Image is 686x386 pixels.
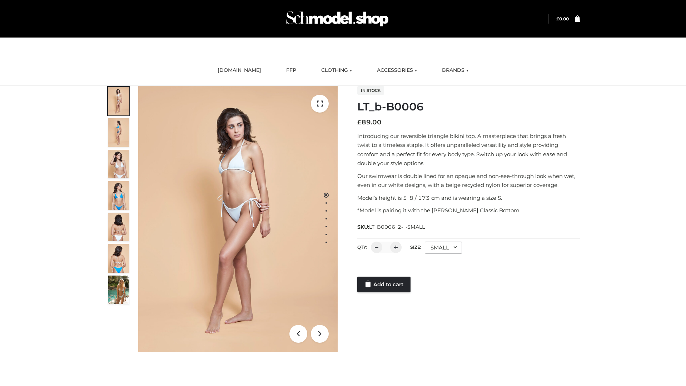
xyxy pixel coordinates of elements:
[357,86,384,95] span: In stock
[357,118,382,126] bdi: 89.00
[281,63,302,78] a: FFP
[357,223,426,231] span: SKU:
[556,16,569,21] a: £0.00
[108,150,129,178] img: ArielClassicBikiniTop_CloudNine_AzureSky_OW114ECO_3-scaled.jpg
[138,86,338,352] img: ArielClassicBikiniTop_CloudNine_AzureSky_OW114ECO_1
[357,244,367,250] label: QTY:
[357,193,580,203] p: Model’s height is 5 ‘8 / 173 cm and is wearing a size S.
[316,63,357,78] a: CLOTHING
[357,132,580,168] p: Introducing our reversible triangle bikini top. A masterpiece that brings a fresh twist to a time...
[108,213,129,241] img: ArielClassicBikiniTop_CloudNine_AzureSky_OW114ECO_7-scaled.jpg
[556,16,569,21] bdi: 0.00
[425,242,462,254] div: SMALL
[108,118,129,147] img: ArielClassicBikiniTop_CloudNine_AzureSky_OW114ECO_2-scaled.jpg
[357,118,362,126] span: £
[357,277,411,292] a: Add to cart
[108,181,129,210] img: ArielClassicBikiniTop_CloudNine_AzureSky_OW114ECO_4-scaled.jpg
[357,100,580,113] h1: LT_b-B0006
[410,244,421,250] label: Size:
[357,206,580,215] p: *Model is pairing it with the [PERSON_NAME] Classic Bottom
[369,224,425,230] span: LT_B0006_2-_-SMALL
[284,5,391,33] img: Schmodel Admin 964
[108,87,129,115] img: ArielClassicBikiniTop_CloudNine_AzureSky_OW114ECO_1-scaled.jpg
[108,244,129,273] img: ArielClassicBikiniTop_CloudNine_AzureSky_OW114ECO_8-scaled.jpg
[437,63,474,78] a: BRANDS
[357,172,580,190] p: Our swimwear is double lined for an opaque and non-see-through look when wet, even in our white d...
[556,16,559,21] span: £
[372,63,422,78] a: ACCESSORIES
[108,276,129,304] img: Arieltop_CloudNine_AzureSky2.jpg
[212,63,267,78] a: [DOMAIN_NAME]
